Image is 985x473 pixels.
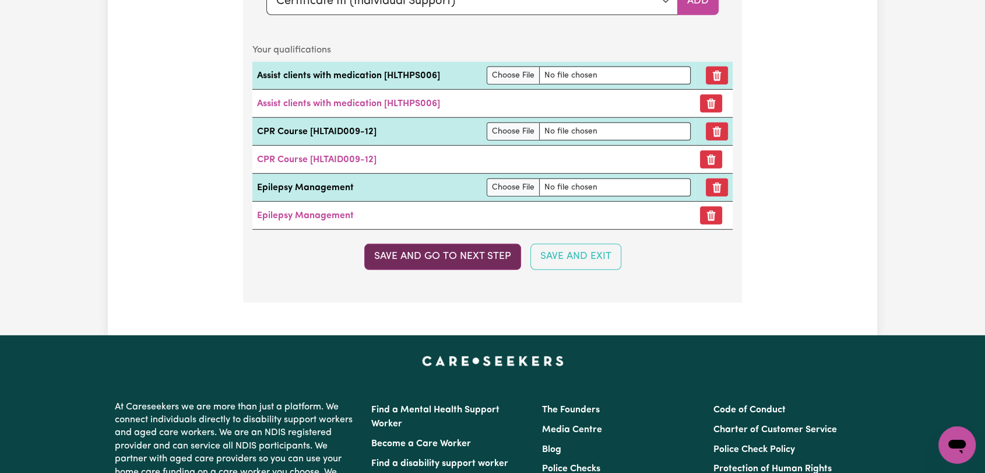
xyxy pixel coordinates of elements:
[252,174,482,202] td: Epilepsy Management
[713,425,837,435] a: Charter of Customer Service
[542,425,602,435] a: Media Centre
[252,38,733,62] caption: Your qualifications
[257,99,440,108] a: Assist clients with medication [HLTHPS006]
[422,356,564,366] a: Careseekers home page
[530,244,621,269] button: Save and Exit
[706,66,728,85] button: Remove qualification
[700,150,722,169] button: Remove certificate
[371,405,499,429] a: Find a Mental Health Support Worker
[713,405,786,415] a: Code of Conduct
[542,405,600,415] a: The Founders
[706,122,728,141] button: Remove qualification
[700,206,722,225] button: Remove certificate
[257,155,377,164] a: CPR Course [HLTAID009-12]
[542,445,561,454] a: Blog
[706,178,728,197] button: Remove qualification
[252,62,482,90] td: Assist clients with medication [HLTHPS006]
[252,118,482,146] td: CPR Course [HLTAID009-12]
[713,445,795,454] a: Police Check Policy
[371,439,471,449] a: Become a Care Worker
[364,244,521,269] button: Save and go to next step
[371,459,508,468] a: Find a disability support worker
[700,94,722,113] button: Remove certificate
[938,426,976,464] iframe: Button to launch messaging window
[257,211,354,220] a: Epilepsy Management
